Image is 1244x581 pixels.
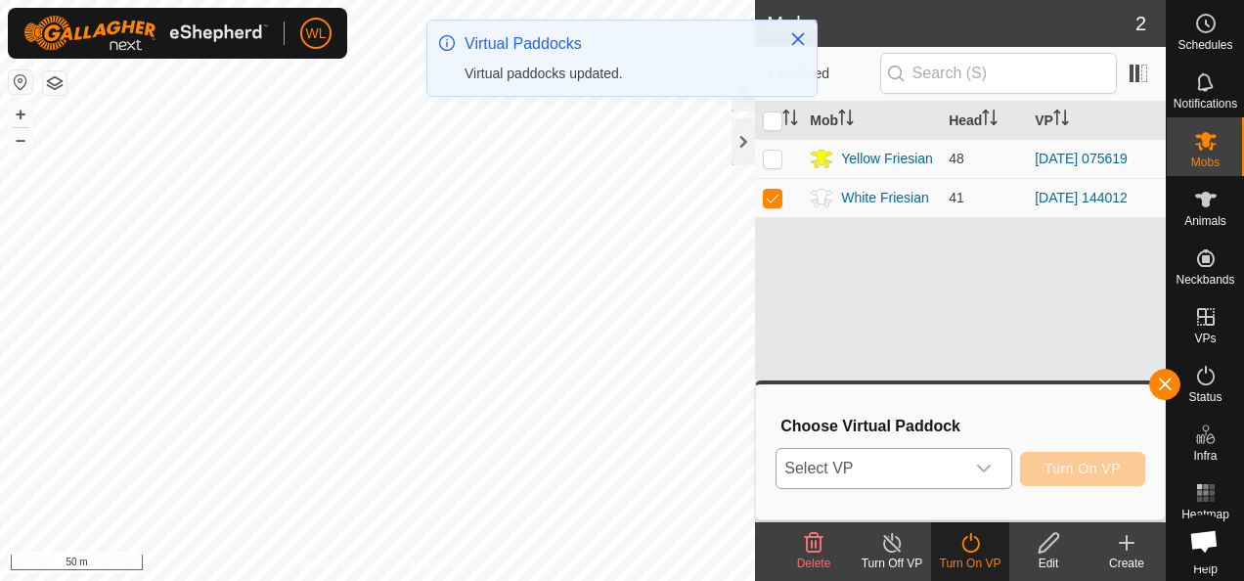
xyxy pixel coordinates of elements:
span: 2 [1135,9,1146,38]
span: Animals [1184,215,1226,227]
p-sorticon: Activate to sort [838,112,854,128]
span: 48 [949,151,964,166]
button: Map Layers [43,71,67,95]
h2: Mobs [767,12,1135,35]
div: dropdown trigger [964,449,1003,488]
a: [DATE] 075619 [1035,151,1128,166]
div: Create [1088,555,1166,572]
div: Yellow Friesian [841,149,933,169]
span: Mobs [1191,156,1220,168]
span: Neckbands [1176,274,1234,286]
div: Edit [1009,555,1088,572]
span: Schedules [1177,39,1232,51]
img: Gallagher Logo [23,16,268,51]
th: Mob [802,102,941,140]
p-sorticon: Activate to sort [982,112,998,128]
span: VPs [1194,333,1216,344]
span: Turn On VP [1044,461,1121,476]
a: Privacy Policy [300,556,374,573]
button: Reset Map [9,70,32,94]
span: Notifications [1174,98,1237,110]
div: Virtual Paddocks [465,32,770,56]
a: Contact Us [397,556,455,573]
span: 41 [949,190,964,205]
button: + [9,103,32,126]
span: 1 selected [767,64,879,84]
th: Head [941,102,1027,140]
p-sorticon: Activate to sort [1053,112,1069,128]
span: Help [1193,563,1218,575]
th: VP [1027,102,1166,140]
button: Close [784,25,812,53]
div: Turn On VP [931,555,1009,572]
div: Virtual paddocks updated. [465,64,770,84]
span: Select VP [777,449,963,488]
span: WL [306,23,327,44]
p-sorticon: Activate to sort [782,112,798,128]
div: Turn Off VP [853,555,931,572]
button: – [9,128,32,152]
span: Delete [797,557,831,570]
div: White Friesian [841,188,928,208]
h3: Choose Virtual Paddock [780,417,1145,435]
span: Heatmap [1181,509,1229,520]
div: Open chat [1177,514,1230,567]
span: Infra [1193,450,1217,462]
a: [DATE] 144012 [1035,190,1128,205]
input: Search (S) [880,53,1117,94]
button: Turn On VP [1020,452,1145,486]
span: Status [1188,391,1222,403]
